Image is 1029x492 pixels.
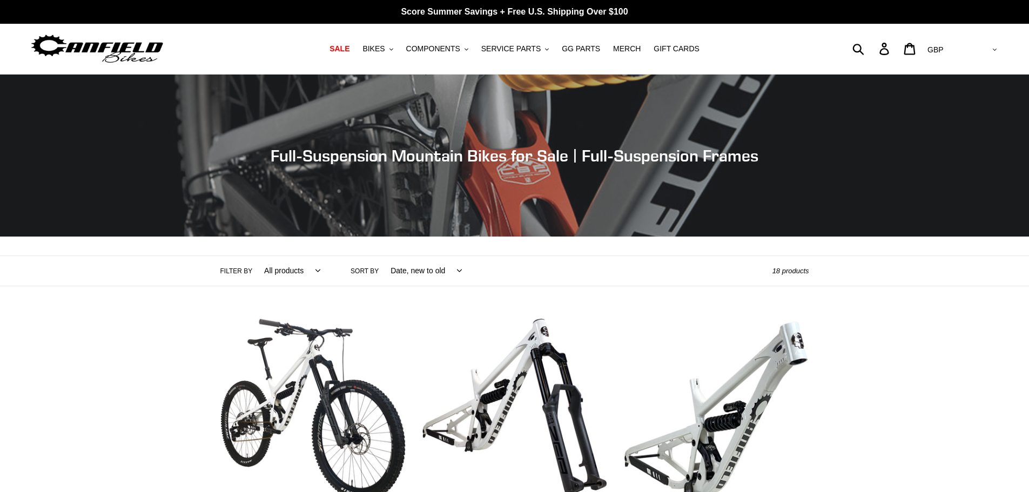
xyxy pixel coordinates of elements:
span: Full-Suspension Mountain Bikes for Sale | Full-Suspension Frames [271,146,758,165]
a: GIFT CARDS [648,42,705,56]
button: SERVICE PARTS [476,42,554,56]
span: GIFT CARDS [654,44,700,53]
span: BIKES [362,44,385,53]
span: 18 products [772,267,809,275]
span: MERCH [613,44,641,53]
img: Canfield Bikes [30,32,165,66]
input: Search [858,37,886,60]
a: GG PARTS [556,42,606,56]
a: MERCH [608,42,646,56]
span: SALE [329,44,349,53]
button: BIKES [357,42,398,56]
span: GG PARTS [562,44,600,53]
button: COMPONENTS [401,42,474,56]
label: Sort by [351,266,379,276]
span: COMPONENTS [406,44,460,53]
span: SERVICE PARTS [481,44,541,53]
a: SALE [324,42,355,56]
label: Filter by [220,266,253,276]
